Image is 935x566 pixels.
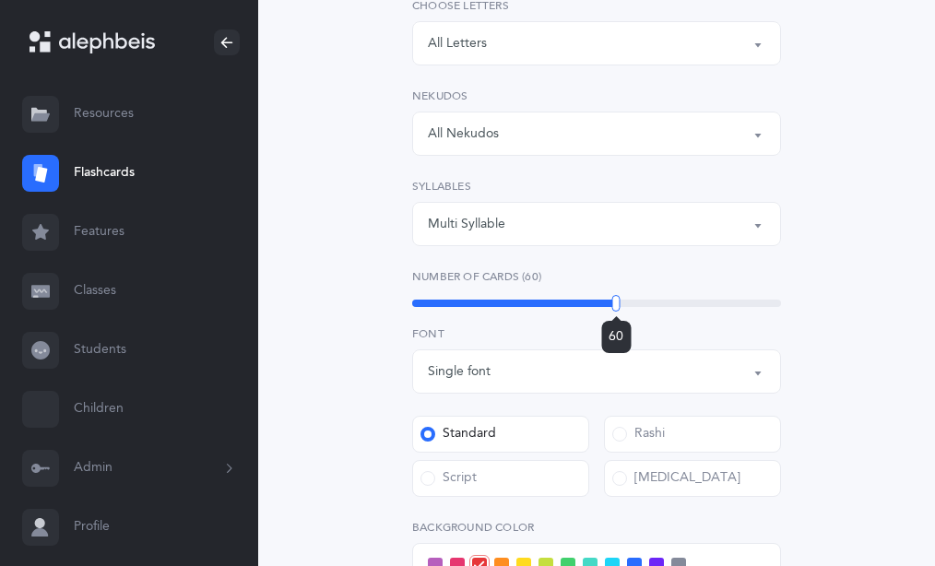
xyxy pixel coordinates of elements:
[609,329,623,344] span: 60
[612,425,665,443] div: Rashi
[428,215,505,234] div: Multi Syllable
[412,112,781,156] button: All Nekudos
[412,349,781,394] button: Single font
[412,178,781,195] label: Syllables
[612,469,740,488] div: [MEDICAL_DATA]
[428,362,491,382] div: Single font
[420,425,496,443] div: Standard
[428,124,499,144] div: All Nekudos
[412,268,781,285] label: Number of Cards (60)
[843,474,913,544] iframe: Drift Widget Chat Controller
[412,325,781,342] label: Font
[412,88,781,104] label: Nekudos
[428,34,487,53] div: All Letters
[412,21,781,65] button: All Letters
[412,202,781,246] button: Multi Syllable
[412,519,781,536] label: Background color
[420,469,477,488] div: Script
